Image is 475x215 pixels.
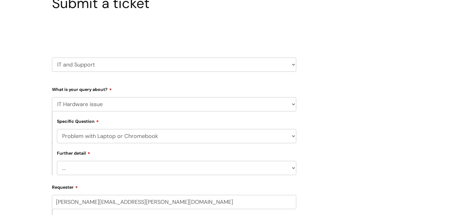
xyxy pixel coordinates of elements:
[52,183,296,190] label: Requester
[52,85,296,92] label: What is your query about?
[57,118,99,124] label: Specific Question
[52,26,296,37] h2: Select issue type
[52,195,296,209] input: Email
[57,150,90,156] label: Further detail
